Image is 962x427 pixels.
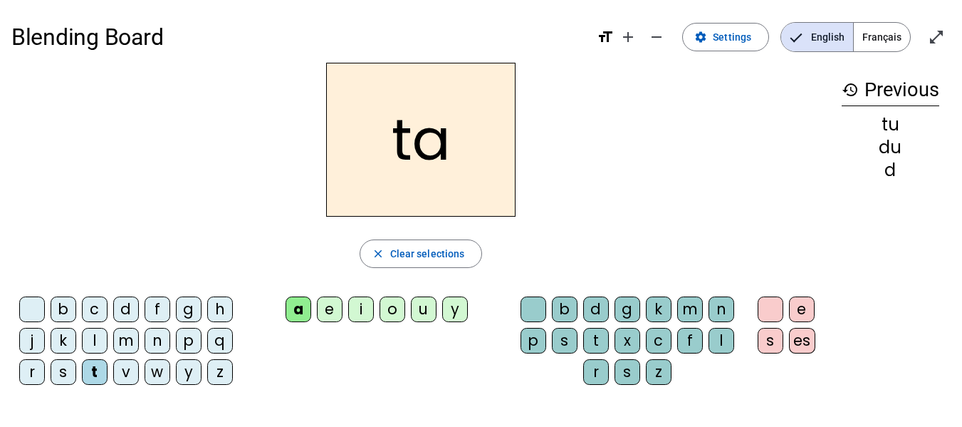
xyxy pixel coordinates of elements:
div: e [789,297,815,322]
mat-icon: open_in_full [928,29,945,46]
div: r [19,359,45,385]
div: e [317,297,343,322]
div: n [145,328,170,354]
span: English [781,23,853,51]
h2: ta [326,63,516,217]
h3: Previous [842,74,939,106]
div: p [521,328,546,354]
span: Clear selections [390,245,465,262]
div: j [19,328,45,354]
div: v [113,359,139,385]
mat-icon: format_size [597,29,614,46]
div: es [789,328,815,354]
span: Settings [713,29,751,46]
div: y [176,359,202,385]
div: y [442,297,468,322]
div: q [207,328,233,354]
div: c [82,297,108,322]
mat-icon: history [842,81,859,98]
div: d [583,297,609,322]
div: t [82,359,108,385]
div: m [113,328,139,354]
div: x [615,328,640,354]
div: k [646,297,671,322]
mat-button-toggle-group: Language selection [780,22,911,52]
div: a [286,297,311,322]
button: Settings [682,23,769,51]
div: g [615,297,640,322]
div: s [615,359,640,385]
div: s [51,359,76,385]
div: d [113,297,139,322]
button: Clear selections [360,240,483,268]
div: z [646,359,671,385]
div: u [411,297,436,322]
button: Enter full screen [922,23,951,51]
div: n [709,297,734,322]
div: l [82,328,108,354]
div: d [842,162,939,179]
div: tu [842,116,939,133]
div: l [709,328,734,354]
div: k [51,328,76,354]
button: Decrease font size [642,23,671,51]
h1: Blending Board [11,14,585,60]
div: o [380,297,405,322]
mat-icon: remove [648,29,665,46]
div: b [552,297,577,322]
div: s [758,328,783,354]
div: r [583,359,609,385]
div: du [842,139,939,156]
div: f [677,328,703,354]
mat-icon: settings [694,31,707,43]
div: c [646,328,671,354]
mat-icon: close [372,247,385,260]
div: g [176,297,202,322]
div: i [348,297,374,322]
div: t [583,328,609,354]
span: Français [854,23,910,51]
div: b [51,297,76,322]
button: Increase font size [614,23,642,51]
mat-icon: add [619,29,637,46]
div: s [552,328,577,354]
div: f [145,297,170,322]
div: p [176,328,202,354]
div: m [677,297,703,322]
div: z [207,359,233,385]
div: h [207,297,233,322]
div: w [145,359,170,385]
